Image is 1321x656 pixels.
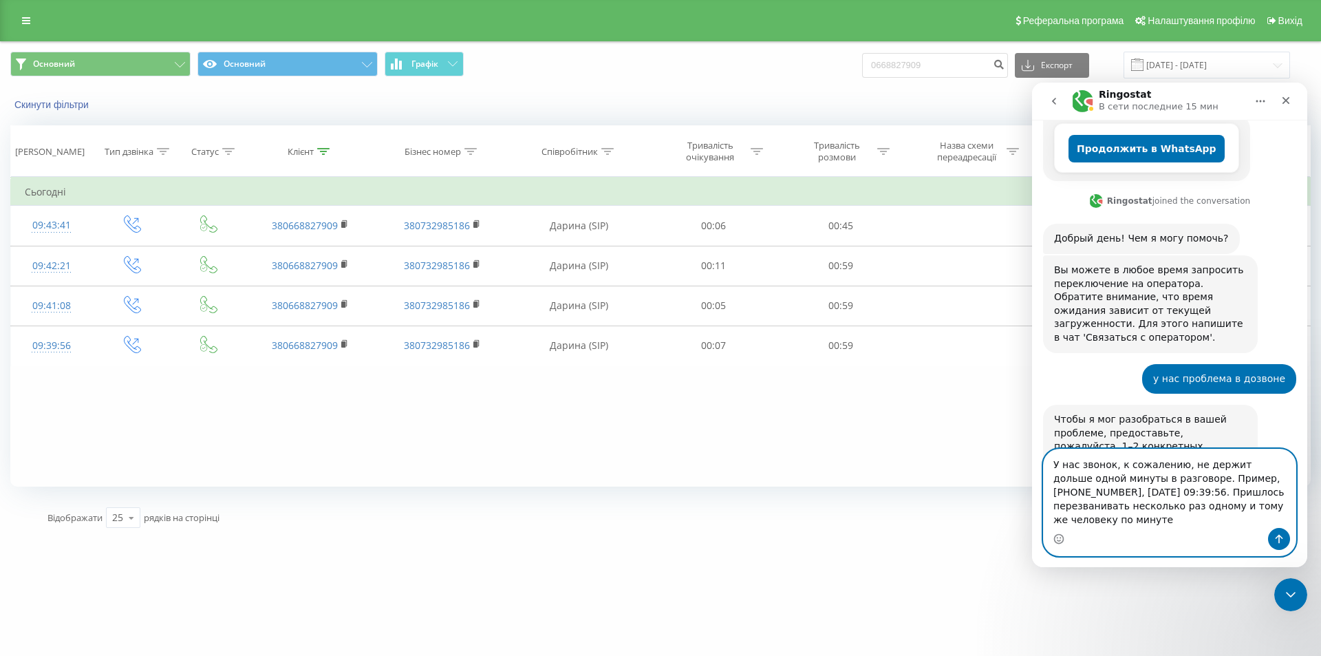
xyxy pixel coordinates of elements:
[25,212,78,239] div: 09:43:41
[25,253,78,279] div: 09:42:21
[10,98,96,111] button: Скинути фільтри
[1148,15,1255,26] span: Налаштування профілю
[777,206,903,246] td: 00:45
[10,52,191,76] button: Основний
[650,246,777,286] td: 00:11
[197,52,378,76] button: Основний
[411,59,438,69] span: Графік
[1274,578,1307,611] iframe: Intercom live chat
[650,286,777,326] td: 00:05
[385,52,464,76] button: Графік
[33,59,75,70] span: Основний
[191,146,219,158] div: Статус
[272,259,338,272] a: 380668827909
[1032,83,1307,567] iframe: Intercom live chat
[288,146,314,158] div: Клієнт
[272,299,338,312] a: 380668827909
[541,146,598,158] div: Співробітник
[404,259,470,272] a: 380732985186
[508,326,650,366] td: Дарина (SIP)
[1023,15,1124,26] span: Реферальна програма
[650,206,777,246] td: 00:06
[405,146,461,158] div: Бізнес номер
[1278,15,1302,26] span: Вихід
[508,246,650,286] td: Дарина (SIP)
[930,140,1003,163] div: Назва схеми переадресації
[1015,53,1089,78] button: Експорт
[508,286,650,326] td: Дарина (SIP)
[674,140,747,163] div: Тривалість очікування
[272,219,338,232] a: 380668827909
[650,326,777,366] td: 00:07
[25,332,78,359] div: 09:39:56
[404,219,470,232] a: 380732985186
[777,326,903,366] td: 00:59
[777,246,903,286] td: 00:59
[25,293,78,319] div: 09:41:08
[508,206,650,246] td: Дарина (SIP)
[777,286,903,326] td: 00:59
[112,511,123,525] div: 25
[11,178,1311,206] td: Сьогодні
[272,339,338,352] a: 380668827909
[800,140,874,163] div: Тривалість розмови
[144,511,219,524] span: рядків на сторінці
[404,299,470,312] a: 380732985186
[105,146,153,158] div: Тип дзвінка
[862,53,1008,78] input: Пошук за номером
[47,511,103,524] span: Відображати
[15,146,85,158] div: [PERSON_NAME]
[404,339,470,352] a: 380732985186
